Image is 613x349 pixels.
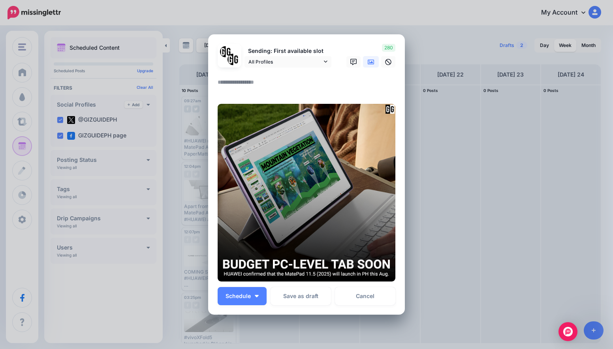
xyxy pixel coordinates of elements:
div: Open Intercom Messenger [558,322,577,341]
a: All Profiles [244,56,331,68]
a: Cancel [335,287,395,305]
img: JT5sWCfR-79925.png [228,54,239,65]
span: All Profiles [248,58,322,66]
img: 353459792_649996473822713_4483302954317148903_n-bsa138318.png [220,46,231,58]
img: BYNGCOQYR10VBYXPB2KZHOB0UF8JJ7YI.png [218,104,395,281]
button: Save as draft [271,287,331,305]
button: Schedule [218,287,267,305]
img: arrow-down-white.png [255,295,259,297]
p: Sending: First available slot [244,47,331,56]
span: 280 [382,44,395,52]
span: Schedule [226,293,251,299]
